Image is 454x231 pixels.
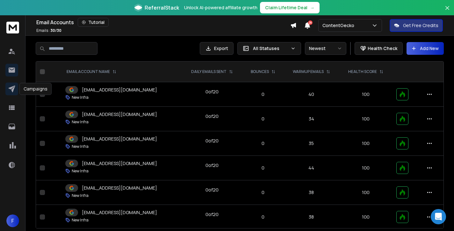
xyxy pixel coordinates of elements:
div: 0 of 20 [205,138,219,144]
div: 0 of 20 [205,187,219,193]
p: 0 [246,214,279,220]
button: Health Check [355,42,403,55]
p: 0 [246,140,279,147]
td: 40 [284,82,339,107]
p: [EMAIL_ADDRESS][DOMAIN_NAME] [82,111,157,118]
p: [EMAIL_ADDRESS][DOMAIN_NAME] [82,160,157,167]
p: 0 [246,189,279,196]
td: 100 [339,131,393,156]
p: 0 [246,91,279,97]
p: DAILY EMAILS SENT [191,69,227,74]
td: 34 [284,107,339,131]
td: 35 [284,131,339,156]
p: 0 [246,165,279,171]
button: Newest [305,42,346,55]
p: New Infra [72,218,89,223]
button: F [6,214,19,227]
button: Tutorial [78,18,109,27]
span: ReferralStack [145,4,179,11]
p: All Statuses [253,45,288,52]
div: 0 of 20 [205,162,219,169]
p: HEALTH SCORE [348,69,377,74]
p: [EMAIL_ADDRESS][DOMAIN_NAME] [82,209,157,216]
td: 38 [284,180,339,205]
span: 30 / 30 [50,28,61,33]
div: EMAIL ACCOUNT NAME [67,69,116,74]
p: [EMAIL_ADDRESS][DOMAIN_NAME] [82,185,157,191]
p: WARMUP EMAILS [293,69,324,74]
p: BOUNCES [251,69,269,74]
button: Close banner [443,4,451,19]
p: 0 [246,116,279,122]
span: → [310,4,314,11]
p: Emails : [36,28,61,33]
p: [EMAIL_ADDRESS][DOMAIN_NAME] [82,136,157,142]
div: 0 of 20 [205,89,219,95]
div: 0 of 20 [205,211,219,218]
div: Open Intercom Messenger [431,209,446,224]
p: New Infra [72,144,89,149]
p: ContentGecko [322,22,357,29]
p: Get Free Credits [403,22,438,29]
div: Email Accounts [36,18,290,27]
td: 44 [284,156,339,180]
td: 38 [284,205,339,229]
p: Unlock AI-powered affiliate growth [184,4,257,11]
button: Add New [407,42,444,55]
button: Export [200,42,234,55]
button: Claim Lifetime Deal→ [260,2,320,13]
p: [EMAIL_ADDRESS][DOMAIN_NAME] [82,87,157,93]
p: New Infra [72,193,89,198]
td: 100 [339,180,393,205]
button: Get Free Credits [390,19,443,32]
span: 29 [308,20,313,25]
td: 100 [339,156,393,180]
p: New Infra [72,169,89,174]
div: 0 of 20 [205,113,219,119]
p: New Infra [72,119,89,125]
td: 100 [339,82,393,107]
td: 100 [339,205,393,229]
p: New Infra [72,95,89,100]
td: 100 [339,107,393,131]
div: Campaigns [19,83,52,95]
p: Health Check [368,45,397,52]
